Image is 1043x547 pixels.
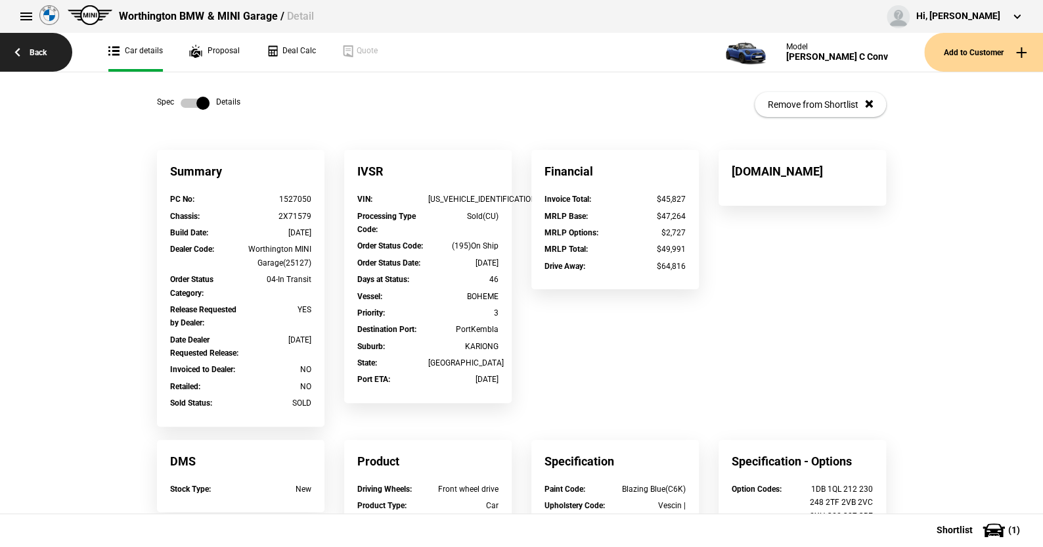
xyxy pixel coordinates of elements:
[428,239,499,252] div: (195)On Ship
[531,440,699,483] div: Specification
[157,150,324,193] div: Summary
[786,51,888,62] div: [PERSON_NAME] C Conv
[428,323,499,336] div: PortKembla
[241,303,312,316] div: YES
[344,440,512,483] div: Product
[170,275,213,297] strong: Order Status Category :
[719,440,886,483] div: Specification - Options
[357,501,407,510] strong: Product Type :
[357,308,385,318] strong: Priority :
[170,228,208,237] strong: Build Date :
[170,365,235,374] strong: Invoiced to Dealer :
[170,398,212,408] strong: Sold Status :
[544,212,588,221] strong: MRLP Base :
[157,97,240,110] div: Spec Details
[544,228,598,237] strong: MRLP Options :
[531,150,699,193] div: Financial
[428,373,499,386] div: [DATE]
[357,292,382,301] strong: Vessel :
[916,10,1000,23] div: Hi, [PERSON_NAME]
[241,380,312,393] div: NO
[170,335,238,358] strong: Date Dealer Requested Release :
[786,42,888,51] div: Model
[170,245,214,254] strong: Dealer Code :
[544,245,588,254] strong: MRLP Total :
[344,150,512,193] div: IVSR
[119,9,313,24] div: Worthington BMW & MINI Garage /
[241,363,312,376] div: NO
[189,33,240,72] a: Proposal
[428,290,499,303] div: BOHEME
[428,273,499,286] div: 46
[68,5,112,25] img: mini.png
[615,226,686,239] div: $2,727
[544,195,591,204] strong: Invoice Total :
[357,195,372,204] strong: VIN :
[719,150,886,193] div: [DOMAIN_NAME]
[170,382,200,391] strong: Retailed :
[428,210,499,223] div: Sold(CU)
[357,241,423,250] strong: Order Status Code :
[157,440,324,483] div: DMS
[286,10,313,22] span: Detail
[615,193,686,206] div: $45,827
[108,33,163,72] a: Car details
[170,212,200,221] strong: Chassis :
[428,499,499,512] div: Car
[615,499,686,526] div: Vescin | Beige(KXB4)
[732,485,782,494] strong: Option Codes :
[357,375,390,384] strong: Port ETA :
[357,275,409,284] strong: Days at Status :
[428,340,499,353] div: KARIONG
[357,325,416,334] strong: Destination Port :
[615,243,686,256] div: $49,991
[241,333,312,346] div: [DATE]
[357,212,416,234] strong: Processing Type Code :
[241,483,312,496] div: New
[357,342,385,351] strong: Suburb :
[241,243,312,270] div: Worthington MINI Garage(25127)
[357,358,377,368] strong: State :
[924,33,1043,72] button: Add to Customer
[241,193,312,206] div: 1527050
[357,485,412,494] strong: Driving Wheels :
[1008,525,1020,535] span: ( 1 )
[170,485,211,494] strong: Stock Type :
[544,262,585,271] strong: Drive Away :
[357,258,420,268] strong: Order Status Date :
[428,193,499,206] div: [US_VEHICLE_IDENTIFICATION_NUMBER]
[428,256,499,270] div: [DATE]
[615,260,686,273] div: $64,816
[170,305,236,327] strong: Release Requested by Dealer :
[428,306,499,320] div: 3
[428,483,499,496] div: Front wheel drive
[170,195,194,204] strong: PC No :
[241,226,312,239] div: [DATE]
[544,485,585,494] strong: Paint Code :
[615,483,686,496] div: Blazing Blue(C6K)
[428,356,499,369] div: [GEOGRAPHIC_DATA]
[615,210,686,223] div: $47,264
[544,501,605,510] strong: Upholstery Code :
[266,33,316,72] a: Deal Calc
[241,210,312,223] div: 2X71579
[241,396,312,410] div: SOLD
[917,513,1043,546] button: Shortlist(1)
[755,92,886,117] button: Remove from Shortlist
[241,273,312,286] div: 04-In Transit
[937,525,973,535] span: Shortlist
[39,5,59,25] img: bmw.png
